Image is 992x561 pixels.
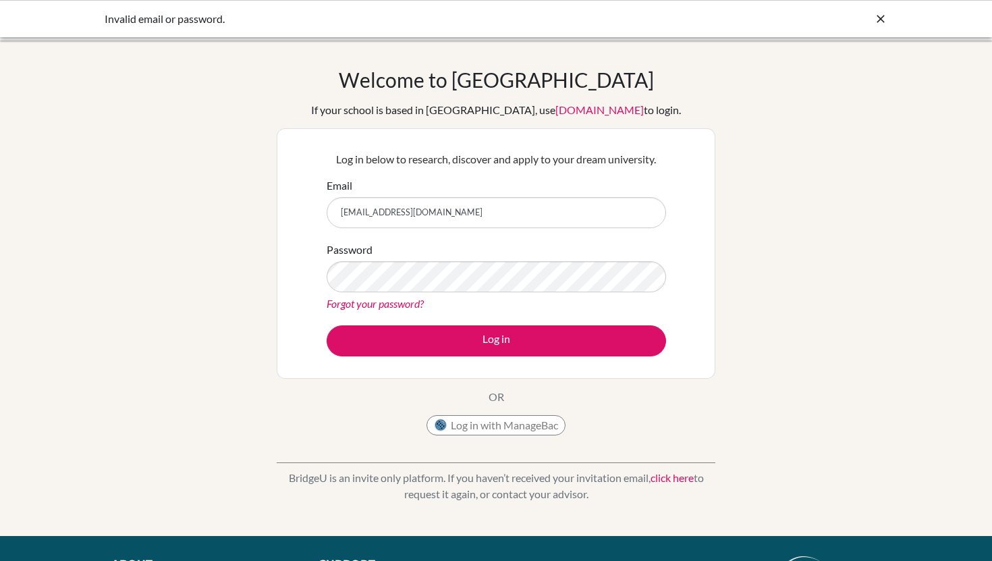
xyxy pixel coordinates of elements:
label: Email [327,178,352,194]
a: Forgot your password? [327,297,424,310]
p: OR [489,389,504,405]
div: If your school is based in [GEOGRAPHIC_DATA], use to login. [311,102,681,118]
h1: Welcome to [GEOGRAPHIC_DATA] [339,68,654,92]
button: Log in with ManageBac [426,415,566,435]
p: BridgeU is an invite only platform. If you haven’t received your invitation email, to request it ... [277,470,715,502]
label: Password [327,242,373,258]
a: click here [651,471,694,484]
button: Log in [327,325,666,356]
a: [DOMAIN_NAME] [555,103,644,116]
p: Log in below to research, discover and apply to your dream university. [327,151,666,167]
div: Invalid email or password. [105,11,685,27]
